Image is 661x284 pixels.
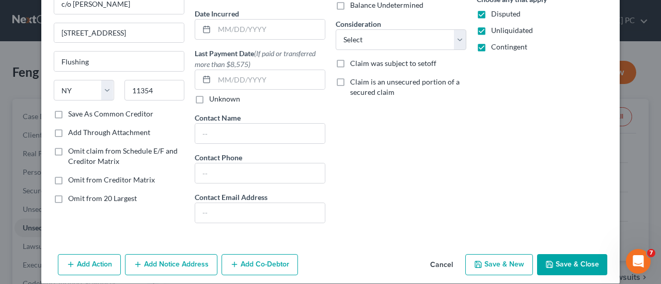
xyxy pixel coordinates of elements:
button: Add Co-Debtor [222,254,298,276]
label: Last Payment Date [195,48,325,70]
span: (If paid or transferred more than $8,575) [195,49,316,69]
span: Claim is an unsecured portion of a secured claim [350,77,460,96]
label: Save As Common Creditor [68,109,153,119]
label: Contact Name [195,112,241,123]
iframe: Intercom live chat [626,249,651,274]
input: -- [195,163,325,183]
label: Date Incurred [195,8,239,19]
input: Enter zip... [124,80,185,101]
span: Unliquidated [491,26,533,35]
span: Omit claim from Schedule E/F and Creditor Matrix [68,146,178,165]
span: Claim was subject to setoff [350,59,436,68]
input: MM/DD/YYYY [214,70,325,90]
label: Add Through Attachment [68,127,150,138]
button: Save & Close [537,254,607,276]
button: Cancel [422,255,461,276]
label: Contact Phone [195,152,242,163]
button: Add Action [58,254,121,276]
input: -- [195,203,325,223]
input: MM/DD/YYYY [214,20,325,39]
span: 7 [647,249,655,257]
input: -- [195,124,325,143]
span: Contingent [491,42,527,51]
span: Disputed [491,9,521,18]
input: Apt, Suite, etc... [54,23,184,43]
label: Consideration [336,19,381,29]
label: Unknown [209,94,240,104]
button: Save & New [465,254,533,276]
input: Enter city... [54,52,184,71]
span: Omit from 20 Largest [68,194,137,203]
button: Add Notice Address [125,254,217,276]
label: Contact Email Address [195,192,267,203]
span: Omit from Creditor Matrix [68,175,155,184]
